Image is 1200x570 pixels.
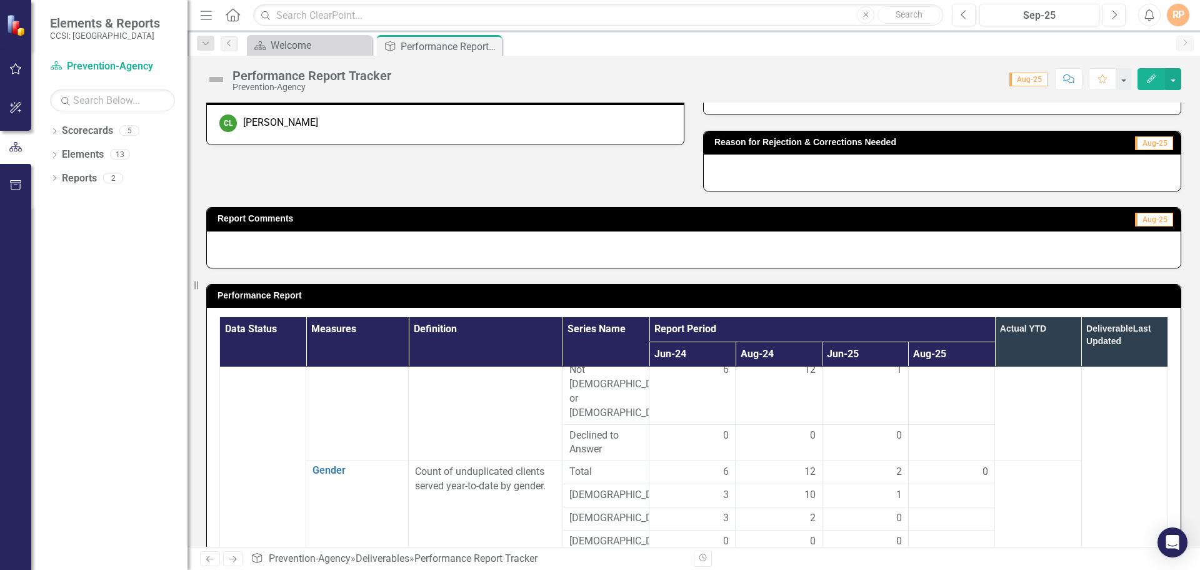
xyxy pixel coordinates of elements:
[896,534,902,549] span: 0
[822,484,908,507] td: Double-Click to Edit
[243,116,318,130] div: [PERSON_NAME]
[62,171,97,186] a: Reports
[804,488,816,502] span: 10
[908,424,994,461] td: Double-Click to Edit
[723,534,729,549] span: 0
[979,4,1099,26] button: Sep-25
[50,59,175,74] a: Prevention-Agency
[232,69,391,83] div: Performance Report Tracker
[569,465,642,479] span: Total
[810,511,816,526] span: 2
[569,488,642,502] span: [DEMOGRAPHIC_DATA]
[723,363,729,377] span: 6
[896,363,902,377] span: 1
[804,465,816,479] span: 12
[822,507,908,531] td: Double-Click to Edit
[723,488,729,502] span: 3
[804,363,816,377] span: 12
[908,359,994,424] td: Double-Click to Edit
[723,465,729,479] span: 6
[219,115,237,132] div: CL
[649,507,736,531] td: Double-Click to Edit
[1157,527,1187,557] div: Open Intercom Messenger
[896,429,902,443] span: 0
[723,429,729,443] span: 0
[649,359,736,424] td: Double-Click to Edit
[810,534,816,549] span: 0
[649,424,736,461] td: Double-Click to Edit
[896,465,902,479] span: 2
[6,14,28,36] img: ClearPoint Strategy
[356,552,409,564] a: Deliverables
[569,429,642,457] span: Declined to Answer
[253,4,943,26] input: Search ClearPoint...
[723,511,729,526] span: 3
[984,8,1095,23] div: Sep-25
[1167,4,1189,26] button: RP
[414,552,537,564] div: Performance Report Tracker
[206,69,226,89] img: Not Defined
[217,214,847,223] h3: Report Comments
[306,285,409,461] td: Double-Click to Edit Right Click for Context Menu
[736,424,822,461] td: Double-Click to Edit
[415,465,556,494] p: Count of unduplicated clients served year-to-date by gender.
[810,429,816,443] span: 0
[896,488,902,502] span: 1
[110,150,130,160] div: 13
[822,424,908,461] td: Double-Click to Edit
[232,83,391,92] div: Prevention-Agency
[908,507,994,531] td: Double-Click to Edit
[1009,73,1047,86] span: Aug-25
[736,359,822,424] td: Double-Click to Edit
[982,465,988,479] span: 0
[896,9,922,19] span: Search
[50,16,160,31] span: Elements & Reports
[217,291,1174,300] h3: Performance Report
[649,484,736,507] td: Double-Click to Edit
[822,359,908,424] td: Double-Click to Edit
[62,124,113,138] a: Scorecards
[50,31,160,41] small: CCSI: [GEOGRAPHIC_DATA]
[269,552,351,564] a: Prevention-Agency
[250,38,369,53] a: Welcome
[714,138,1092,147] h3: Reason for Rejection & Corrections Needed
[119,126,139,136] div: 5
[312,465,402,476] a: Gender
[569,511,642,526] span: [DEMOGRAPHIC_DATA]
[271,38,369,53] div: Welcome
[401,39,499,54] div: Performance Report Tracker
[736,507,822,531] td: Double-Click to Edit
[877,6,940,24] button: Search
[1135,136,1173,150] span: Aug-25
[908,484,994,507] td: Double-Click to Edit
[896,511,902,526] span: 0
[50,89,175,111] input: Search Below...
[736,484,822,507] td: Double-Click to Edit
[103,173,123,183] div: 2
[1135,213,1173,226] span: Aug-25
[251,552,684,566] div: » »
[62,148,104,162] a: Elements
[569,363,642,420] span: Not [DEMOGRAPHIC_DATA] or [DEMOGRAPHIC_DATA]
